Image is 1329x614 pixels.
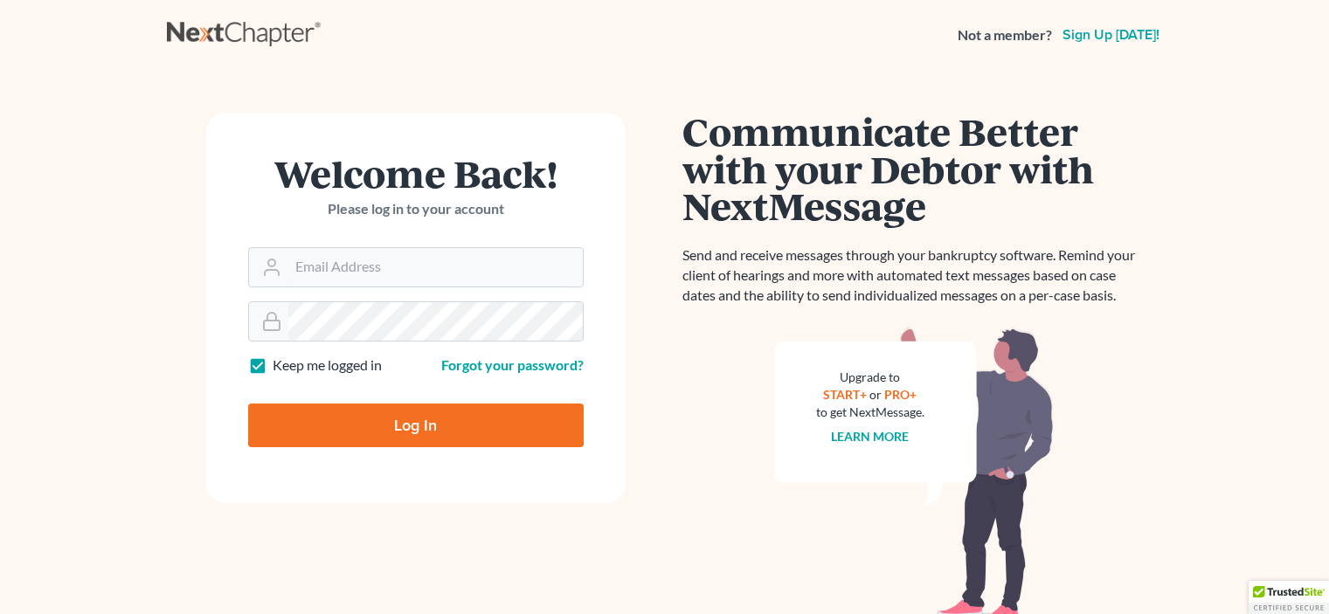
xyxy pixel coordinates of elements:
a: START+ [823,387,867,402]
p: Send and receive messages through your bankruptcy software. Remind your client of hearings and mo... [682,245,1146,306]
h1: Welcome Back! [248,155,584,192]
div: TrustedSite Certified [1249,581,1329,614]
div: Upgrade to [816,369,924,386]
input: Email Address [288,248,583,286]
a: Sign up [DATE]! [1059,28,1163,42]
strong: Not a member? [958,25,1052,45]
a: Forgot your password? [441,356,584,373]
input: Log In [248,404,584,447]
a: Learn more [831,429,909,444]
p: Please log in to your account [248,199,584,219]
h1: Communicate Better with your Debtor with NextMessage [682,113,1146,224]
span: or [869,387,882,402]
a: PRO+ [884,387,917,402]
div: to get NextMessage. [816,404,924,421]
label: Keep me logged in [273,355,382,376]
